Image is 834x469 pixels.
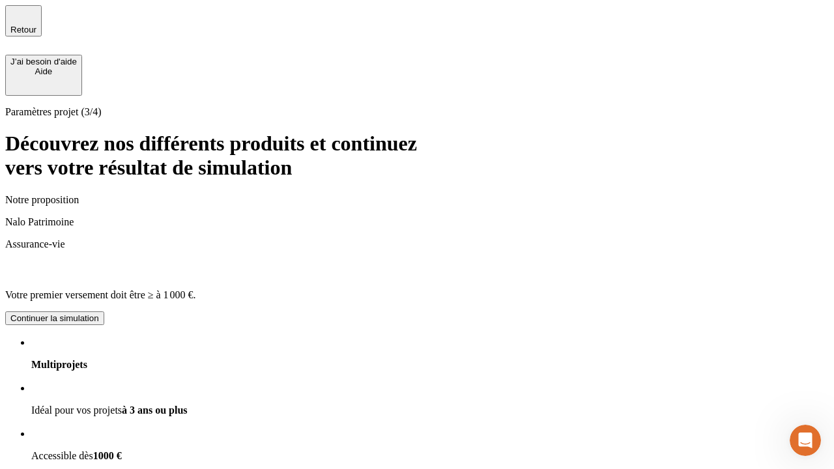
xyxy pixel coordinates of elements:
p: Nalo Patrimoine [5,216,443,228]
span: Multiprojets [31,359,87,370]
button: J’ai besoin d'aideAide [5,55,82,96]
p: Paramètres projet (3/4) [5,106,443,118]
button: Retour [5,5,42,36]
span: à 3 ans ou plus [122,405,188,416]
span: Retour [10,25,36,35]
iframe: Intercom live chat [790,425,821,456]
span: Votre premier versement doit être ≥ à 1 000 €. [5,289,196,300]
p: Notre proposition [5,194,443,206]
span: Accessible dès [31,450,93,461]
span: 1000 € [93,450,122,461]
div: J’ai besoin d'aide [10,57,77,66]
span: Découvrez nos différents produits et continuez vers votre résultat de simulation [5,132,417,179]
p: Assurance-vie [5,238,443,250]
button: Continuer la simulation [5,311,104,325]
div: Continuer la simulation [10,313,99,323]
div: Aide [10,66,77,76]
span: Idéal pour vos projets [31,405,122,416]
